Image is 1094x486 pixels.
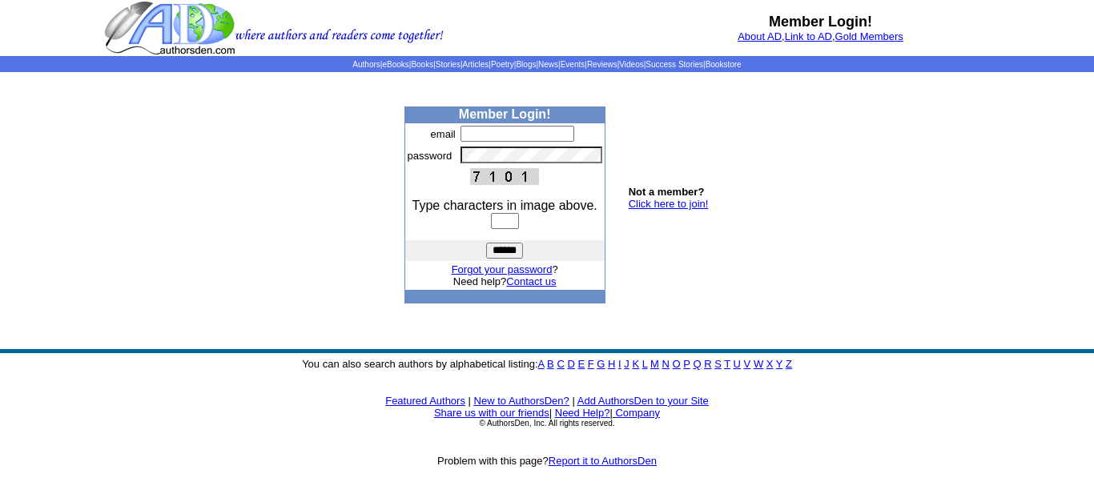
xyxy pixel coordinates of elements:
[646,60,703,69] a: Success Stories
[382,60,408,69] a: eBooks
[706,60,742,69] a: Bookstore
[538,60,558,69] a: News
[453,275,557,287] font: Need help?
[693,358,701,370] a: Q
[619,60,643,69] a: Videos
[452,263,553,275] a: Forgot your password
[479,419,614,428] font: © AuthorsDen, Inc. All rights reserved.
[549,455,657,467] a: Report it to AuthorsDen
[506,275,556,287] a: Contact us
[744,358,751,370] a: V
[683,358,690,370] a: P
[436,60,461,69] a: Stories
[734,358,741,370] a: U
[491,60,514,69] a: Poetry
[434,407,549,419] a: Share us with our friends
[561,60,585,69] a: Events
[618,358,621,370] a: I
[650,358,659,370] a: M
[412,199,597,212] font: Type characters in image above.
[549,407,552,419] font: |
[469,395,471,407] font: |
[470,168,539,185] img: This Is CAPTCHA Image
[609,407,660,419] font: |
[547,358,554,370] a: B
[352,60,741,69] span: | | | | | | | | | | | |
[385,395,465,407] a: Featured Authors
[588,358,594,370] a: F
[776,358,782,370] a: Y
[555,407,610,419] a: Need Help?
[624,358,629,370] a: J
[352,60,380,69] a: Authors
[738,30,903,42] font: , ,
[538,358,545,370] a: A
[452,263,558,275] font: ?
[572,395,574,407] font: |
[557,358,564,370] a: C
[738,30,782,42] a: About AD
[615,407,660,419] a: Company
[766,358,774,370] a: X
[437,455,657,467] font: Problem with this page?
[632,358,639,370] a: K
[431,128,456,140] font: email
[786,358,792,370] a: Z
[463,60,489,69] a: Articles
[577,358,585,370] a: E
[785,30,832,42] a: Link to AD
[567,358,574,370] a: D
[302,358,792,370] font: You can also search authors by alphabetical listing:
[459,107,551,121] b: Member Login!
[608,358,615,370] a: H
[704,358,711,370] a: R
[835,30,903,42] a: Gold Members
[769,14,872,30] b: Member Login!
[662,358,670,370] a: N
[629,198,709,210] a: Click here to join!
[754,358,763,370] a: W
[714,358,722,370] a: S
[673,358,681,370] a: O
[597,358,605,370] a: G
[516,60,536,69] a: Blogs
[474,395,569,407] a: New to AuthorsDen?
[577,395,709,407] a: Add AuthorsDen to your Site
[642,358,648,370] a: L
[587,60,617,69] a: Reviews
[629,186,705,198] b: Not a member?
[724,358,730,370] a: T
[408,150,452,162] font: password
[411,60,433,69] a: Books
